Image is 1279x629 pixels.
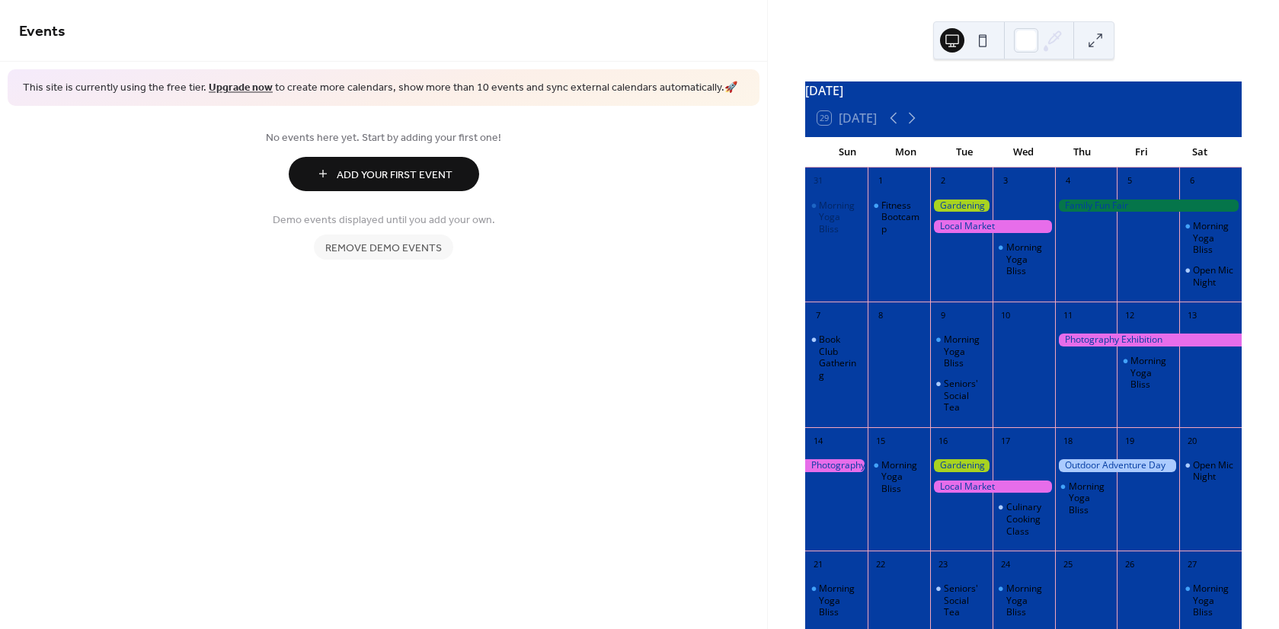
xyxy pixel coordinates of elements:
[1006,583,1049,618] div: Morning Yoga Bliss
[993,583,1055,618] div: Morning Yoga Bliss
[19,129,748,145] span: No events here yet. Start by adding your first one!
[325,240,442,256] span: Remove demo events
[930,200,993,212] div: Gardening Workshop
[23,81,737,96] span: This site is currently using the free tier. to create more calendars, show more than 10 events an...
[997,307,1014,324] div: 10
[868,200,930,235] div: Fitness Bootcamp
[1055,200,1242,212] div: Family Fun Fair
[805,459,868,472] div: Photography Exhibition
[1060,433,1076,449] div: 18
[1121,556,1138,573] div: 26
[872,173,889,190] div: 1
[930,481,1055,493] div: Local Market
[935,556,951,573] div: 23
[877,137,935,168] div: Mon
[872,433,889,449] div: 15
[1171,137,1229,168] div: Sat
[817,137,876,168] div: Sun
[997,173,1014,190] div: 3
[1179,583,1242,618] div: Morning Yoga Bliss
[944,378,986,413] div: Seniors' Social Tea
[810,556,827,573] div: 21
[1055,459,1180,472] div: Outdoor Adventure Day
[810,433,827,449] div: 14
[289,157,479,191] button: Add Your First Event
[1060,173,1076,190] div: 4
[872,556,889,573] div: 22
[1179,220,1242,256] div: Morning Yoga Bliss
[1055,334,1242,346] div: Photography Exhibition
[944,583,986,618] div: Seniors' Social Tea
[19,17,66,46] span: Events
[1055,481,1118,516] div: Morning Yoga Bliss
[1193,220,1236,256] div: Morning Yoga Bliss
[872,307,889,324] div: 8
[944,334,986,369] div: Morning Yoga Bliss
[819,200,862,235] div: Morning Yoga Bliss
[930,378,993,413] div: Seniors' Social Tea
[810,307,827,324] div: 7
[1069,481,1111,516] div: Morning Yoga Bliss
[805,81,1242,100] div: [DATE]
[1121,433,1138,449] div: 19
[930,334,993,369] div: Morning Yoga Bliss
[935,307,951,324] div: 9
[1184,173,1201,190] div: 6
[935,173,951,190] div: 2
[805,583,868,618] div: Morning Yoga Bliss
[1193,583,1236,618] div: Morning Yoga Bliss
[805,334,868,381] div: Book Club Gathering
[1060,556,1076,573] div: 25
[993,241,1055,277] div: Morning Yoga Bliss
[273,212,495,228] span: Demo events displayed until you add your own.
[1193,459,1236,483] div: Open Mic Night
[881,459,924,495] div: Morning Yoga Bliss
[935,433,951,449] div: 16
[1184,556,1201,573] div: 27
[1179,264,1242,288] div: Open Mic Night
[881,200,924,235] div: Fitness Bootcamp
[1112,137,1171,168] div: Fri
[930,583,993,618] div: Seniors' Social Tea
[997,556,1014,573] div: 24
[1184,433,1201,449] div: 20
[935,137,994,168] div: Tue
[1184,307,1201,324] div: 13
[997,433,1014,449] div: 17
[209,78,273,98] a: Upgrade now
[1053,137,1111,168] div: Thu
[1117,355,1179,391] div: Morning Yoga Bliss
[1060,307,1076,324] div: 11
[930,220,1055,233] div: Local Market
[19,157,748,191] a: Add Your First Event
[994,137,1053,168] div: Wed
[805,200,868,235] div: Morning Yoga Bliss
[1193,264,1236,288] div: Open Mic Night
[1006,501,1049,537] div: Culinary Cooking Class
[810,173,827,190] div: 31
[819,334,862,381] div: Book Club Gathering
[1179,459,1242,483] div: Open Mic Night
[1121,173,1138,190] div: 5
[337,167,452,183] span: Add Your First Event
[1006,241,1049,277] div: Morning Yoga Bliss
[819,583,862,618] div: Morning Yoga Bliss
[993,501,1055,537] div: Culinary Cooking Class
[314,235,453,260] button: Remove demo events
[868,459,930,495] div: Morning Yoga Bliss
[1121,307,1138,324] div: 12
[930,459,993,472] div: Gardening Workshop
[1130,355,1173,391] div: Morning Yoga Bliss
